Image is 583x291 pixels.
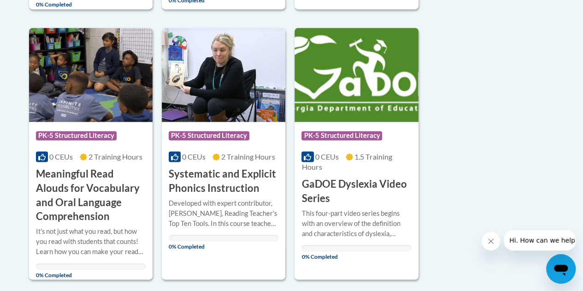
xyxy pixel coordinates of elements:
[294,28,418,122] img: Course Logo
[315,152,339,161] span: 0 CEUs
[36,131,117,140] span: PK-5 Structured Literacy
[162,28,285,279] a: Course LogoPK-5 Structured Literacy0 CEUs2 Training Hours Systematic and Explicit Phonics Instruc...
[88,152,142,161] span: 2 Training Hours
[49,152,73,161] span: 0 CEUs
[182,152,206,161] span: 0 CEUs
[29,28,153,279] a: Course LogoPK-5 Structured Literacy0 CEUs2 Training Hours Meaningful Read Alouds for Vocabulary a...
[6,6,75,14] span: Hi. How can we help?
[301,131,382,140] span: PK-5 Structured Literacy
[294,28,418,279] a: Course LogoPK-5 Structured Literacy0 CEUs1.5 Training Hours GaDOE Dyslexia Video SeriesThis four-...
[301,177,411,205] h3: GaDOE Dyslexia Video Series
[162,28,285,122] img: Course Logo
[546,254,576,284] iframe: Button to launch messaging window
[504,230,576,250] iframe: Message from company
[169,198,278,228] div: Developed with expert contributor, [PERSON_NAME], Reading Teacher's Top Ten Tools. In this course...
[169,131,249,140] span: PK-5 Structured Literacy
[301,208,411,238] div: This four-part video series begins with an overview of the definition and characteristics of dysl...
[29,28,153,122] img: Course Logo
[482,232,500,250] iframe: Close message
[36,166,146,223] h3: Meaningful Read Alouds for Vocabulary and Oral Language Comprehension
[169,166,278,195] h3: Systematic and Explicit Phonics Instruction
[36,226,146,256] div: It's not just what you read, but how you read with students that counts! Learn how you can make y...
[221,152,275,161] span: 2 Training Hours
